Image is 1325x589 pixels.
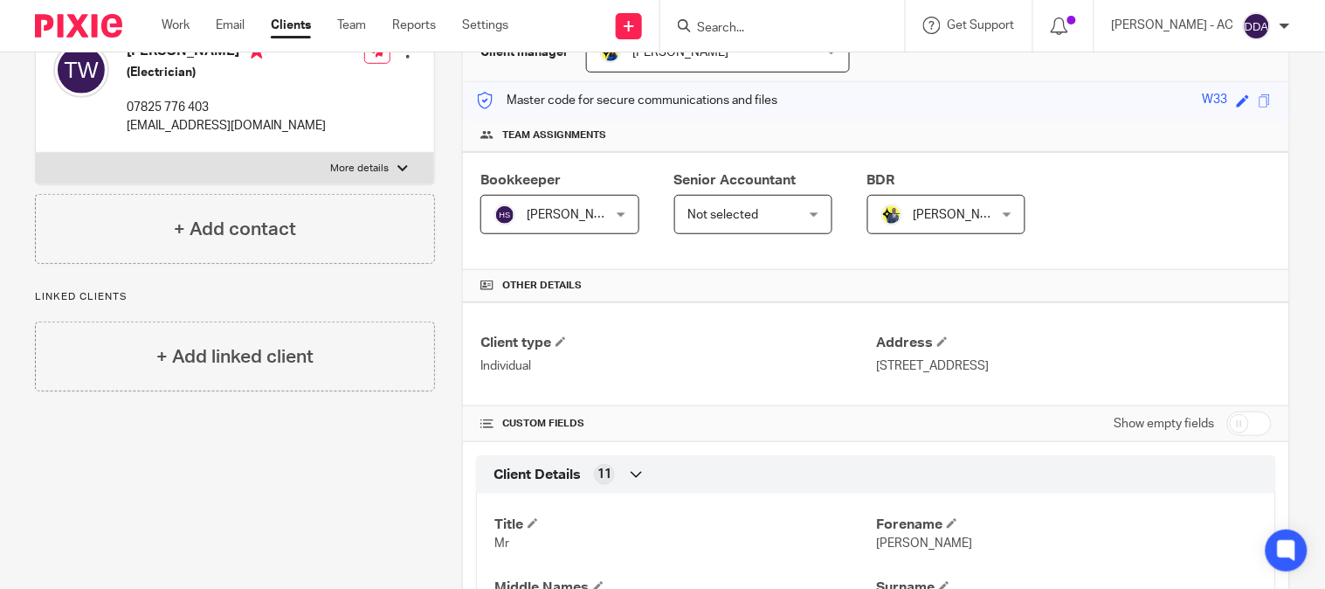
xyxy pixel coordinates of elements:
[502,279,582,293] span: Other details
[876,516,1258,534] h4: Forename
[494,537,509,550] span: Mr
[392,17,436,34] a: Reports
[476,92,777,109] p: Master code for secure communications and files
[462,17,508,34] a: Settings
[271,17,311,34] a: Clients
[493,466,581,484] span: Client Details
[480,173,561,187] span: Bookkeeper
[216,17,245,34] a: Email
[127,99,326,116] p: 07825 776 403
[948,19,1015,31] span: Get Support
[876,334,1272,352] h4: Address
[881,204,902,225] img: Dennis-Starbridge.jpg
[1203,91,1228,111] div: W33
[527,209,623,221] span: [PERSON_NAME]
[162,17,190,34] a: Work
[876,537,972,550] span: [PERSON_NAME]
[597,466,611,483] span: 11
[674,173,797,187] span: Senior Accountant
[480,44,569,61] h3: Client manager
[480,357,876,375] p: Individual
[337,17,366,34] a: Team
[876,357,1272,375] p: [STREET_ADDRESS]
[632,46,728,59] span: [PERSON_NAME]
[35,14,122,38] img: Pixie
[53,42,109,98] img: svg%3E
[867,173,895,187] span: BDR
[494,516,876,534] h4: Title
[480,334,876,352] h4: Client type
[330,162,389,176] p: More details
[35,290,435,304] p: Linked clients
[494,204,515,225] img: svg%3E
[600,42,621,63] img: Bobo-Starbridge%201.jpg
[480,417,876,431] h4: CUSTOM FIELDS
[502,128,606,142] span: Team assignments
[1243,12,1271,40] img: svg%3E
[1112,17,1234,34] p: [PERSON_NAME] - AC
[127,42,326,64] h4: [PERSON_NAME]
[174,216,296,243] h4: + Add contact
[914,209,1010,221] span: [PERSON_NAME]
[1115,415,1215,433] label: Show empty fields
[127,117,326,135] p: [EMAIL_ADDRESS][DOMAIN_NAME]
[156,343,314,371] h4: + Add linked client
[695,21,852,37] input: Search
[688,209,759,221] span: Not selected
[127,64,326,81] h5: (Electrician)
